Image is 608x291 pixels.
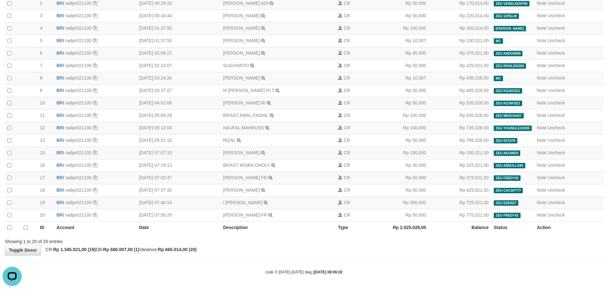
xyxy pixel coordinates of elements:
td: Rp 50,000 [376,209,429,221]
th: Action [534,221,603,234]
a: [PERSON_NAME] ADI [223,1,268,6]
span: ZEU RIVALDI2266 [494,63,526,69]
a: radipr021100 [65,38,92,43]
span: CR: DB: Variance: [42,247,197,252]
strong: Rp 665.014,00 (20) [158,247,197,252]
span: BRI [56,163,64,168]
a: Copy radipr021100 to clipboard [93,150,97,155]
a: Note [537,150,546,155]
a: [PERSON_NAME] [223,188,260,193]
a: Uncheck [547,125,565,130]
td: Rp 50,000 [376,10,429,22]
td: Rp 330,021,00 [429,34,491,47]
span: ZEU ANDO0899 [494,51,522,56]
a: I [PERSON_NAME] [223,200,262,205]
span: CR [344,75,350,80]
th: Account [54,221,137,234]
div: Showing 1 to 20 of 20 entries [5,236,249,245]
a: radipr021100 [65,1,92,6]
span: 17 [40,175,45,180]
a: Uncheck [547,13,565,18]
a: Copy radipr021100 to clipboard [93,113,97,118]
td: [DATE] 04:01:06 [137,97,221,109]
td: Rp 100,000 [376,22,429,34]
a: Note [537,212,546,218]
th: Status [491,221,534,234]
td: Rp 635,028,00 [429,109,491,122]
span: 13 [40,138,45,143]
span: ZEU FREDY42 [494,213,521,218]
td: Rp 375,021,00 [429,172,491,184]
a: Copy radipr021100 to clipboard [93,1,97,6]
td: Rp 50,000 [376,184,429,196]
span: 19 [40,200,45,205]
span: BRI [56,138,64,143]
span: CR [344,50,350,56]
a: radipr021100 [65,125,92,130]
a: Note [537,163,546,168]
td: Rp 50,000 [376,97,429,109]
span: BRI [56,38,64,43]
span: 12 [40,125,45,130]
td: Rp 725,021,00 [429,196,491,209]
a: Copy radipr021100 to clipboard [93,26,97,31]
span: BRI [56,50,64,56]
span: CR [344,188,350,193]
th: ID [37,221,54,234]
span: Manually Checked by: aafmisel [494,76,503,81]
td: Rp 50,000 [376,172,429,184]
a: Copy radipr021100 to clipboard [93,75,97,80]
td: Rp 295,021,00 [429,147,491,159]
a: Uncheck [547,175,565,180]
a: Copy radipr021100 to clipboard [93,175,97,180]
small: code © [DATE]-[DATE] dwg | [266,270,343,274]
span: 9 [40,88,42,93]
span: CR [344,113,350,118]
a: Uncheck [547,150,565,155]
td: Rp 435,028,00 [429,72,491,84]
a: radipr021100 [65,75,92,80]
a: BIFAST MISRA ONOLY [223,163,270,168]
th: Type [335,221,376,234]
span: ZEU KIZAKI321 [494,101,522,106]
td: [DATE] 02:09:21 [137,47,221,59]
td: [DATE] 07:40:14 [137,196,221,209]
a: Copy radipr021100 to clipboard [93,188,97,193]
td: Rp 535,028,00 [429,97,491,109]
a: SUGIYANTO [223,63,249,68]
td: Rp 220,014,00 [429,10,491,22]
a: [PERSON_NAME] FR [223,212,267,218]
a: Copy radipr021100 to clipboard [93,163,97,168]
span: ZEU YOUNGLEX2005 [494,126,532,131]
td: [DATE] 02:23:07 [137,59,221,72]
a: Copy radipr021100 to clipboard [93,212,97,218]
td: Rp 30,000 [376,159,429,172]
span: CR [344,26,350,31]
a: Copy radipr021100 to clipboard [93,125,97,130]
a: radipr021100 [65,13,92,18]
span: BRI [56,125,64,130]
a: radipr021100 [65,26,92,31]
td: Rp 100,000 [376,122,429,134]
span: BRI [56,150,64,155]
td: [DATE] 03:37:27 [137,84,221,97]
a: Note [537,188,546,193]
strong: [DATE] 08:06:02 [314,270,342,274]
a: radipr021100 [65,88,92,93]
td: Rp 775,021,00 [429,209,491,221]
a: Note [537,75,546,80]
span: CR [344,88,350,93]
a: Uncheck [547,1,565,6]
button: Open LiveChat chat widget [3,3,22,22]
a: Note [537,125,546,130]
td: [DATE] 00:34:44 [137,10,221,22]
span: BRI [56,100,64,105]
strong: Rp 1.345.021,00 (19) [53,247,96,252]
a: [PERSON_NAME] [223,150,260,155]
td: Rp 325,021,00 [429,159,491,172]
td: Rp 300,000 [376,196,429,209]
a: radipr021100 [65,50,92,56]
span: 6 [40,50,42,56]
span: BRI [56,75,64,80]
span: 7 [40,63,42,68]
